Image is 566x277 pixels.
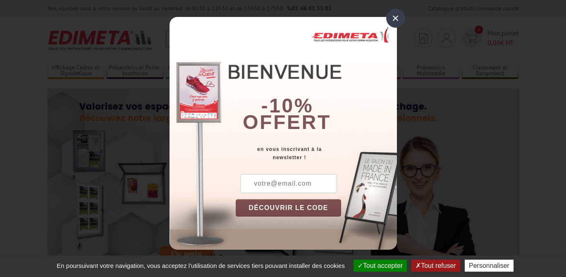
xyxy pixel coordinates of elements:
button: Personnaliser (fenêtre modale) [465,260,513,272]
div: en vous inscrivant à la newsletter ! [236,145,397,162]
font: offert [243,111,331,133]
div: × [386,9,405,28]
button: DÉCOUVRIR LE CODE [236,199,342,217]
span: En poursuivant votre navigation, vous acceptez l'utilisation de services tiers pouvant installer ... [53,262,349,269]
b: -10% [261,95,313,117]
input: votre@email.com [240,174,337,193]
button: Tout accepter [353,260,407,272]
button: Tout refuser [411,260,460,272]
